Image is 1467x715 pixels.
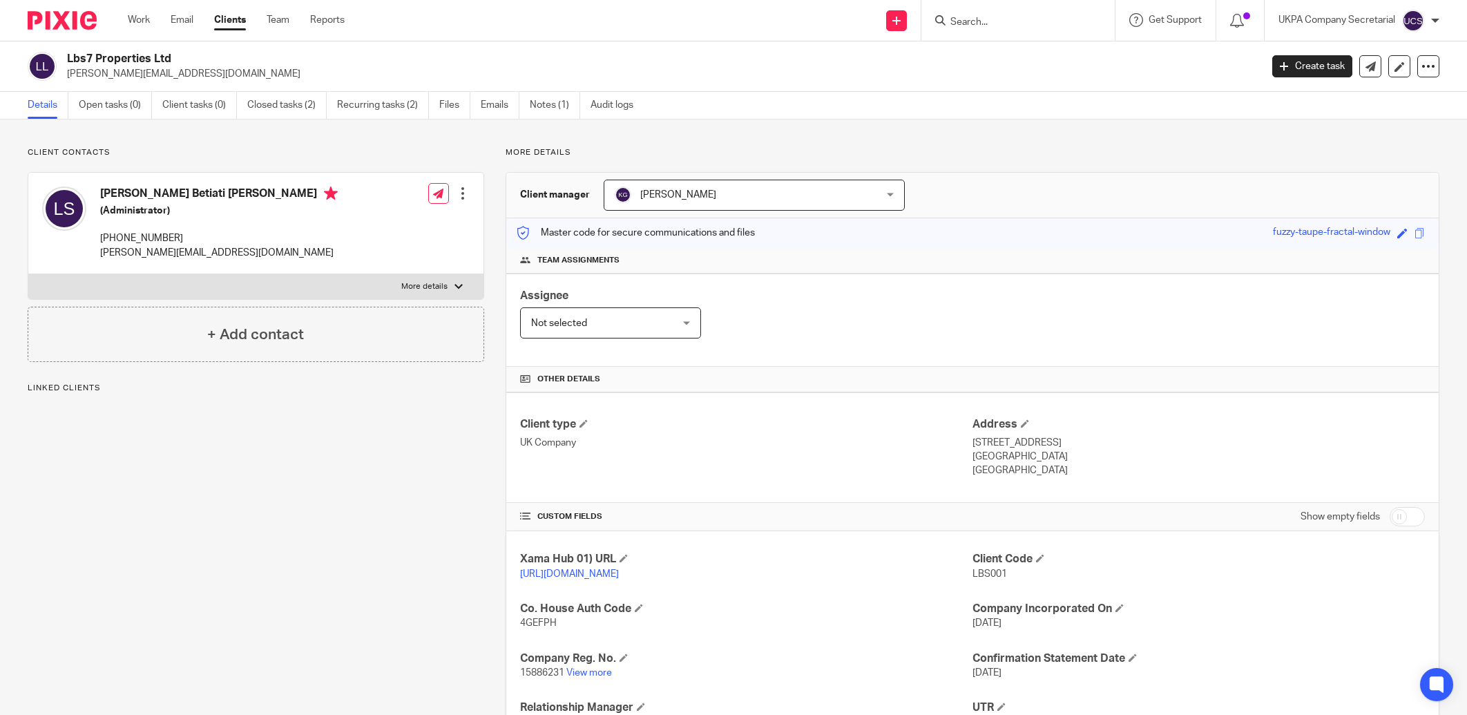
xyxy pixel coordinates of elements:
[537,374,600,385] span: Other details
[520,511,972,522] h4: CUSTOM FIELDS
[128,13,150,27] a: Work
[100,187,338,204] h4: [PERSON_NAME] Betiati [PERSON_NAME]
[972,464,1425,477] p: [GEOGRAPHIC_DATA]
[972,417,1425,432] h4: Address
[537,255,620,266] span: Team assignments
[972,651,1425,666] h4: Confirmation Statement Date
[324,187,338,200] i: Primary
[310,13,345,27] a: Reports
[1149,15,1202,25] span: Get Support
[1301,510,1380,524] label: Show empty fields
[337,92,429,119] a: Recurring tasks (2)
[530,92,580,119] a: Notes (1)
[520,602,972,616] h4: Co. House Auth Code
[615,187,631,203] img: svg%3E
[247,92,327,119] a: Closed tasks (2)
[1402,10,1424,32] img: svg%3E
[481,92,519,119] a: Emails
[28,147,484,158] p: Client contacts
[972,569,1007,579] span: LBS001
[67,52,1015,66] h2: Lbs7 Properties Ltd
[162,92,237,119] a: Client tasks (0)
[100,204,338,218] h5: (Administrator)
[1272,55,1352,77] a: Create task
[79,92,152,119] a: Open tasks (0)
[972,436,1425,450] p: [STREET_ADDRESS]
[42,187,86,231] img: svg%3E
[972,700,1425,715] h4: UTR
[28,11,97,30] img: Pixie
[972,618,1001,628] span: [DATE]
[520,436,972,450] p: UK Company
[28,92,68,119] a: Details
[171,13,193,27] a: Email
[28,52,57,81] img: svg%3E
[520,188,590,202] h3: Client manager
[520,700,972,715] h4: Relationship Manager
[28,383,484,394] p: Linked clients
[520,618,557,628] span: 4GEFPH
[972,668,1001,678] span: [DATE]
[207,324,304,345] h4: + Add contact
[506,147,1439,158] p: More details
[566,668,612,678] a: View more
[520,552,972,566] h4: Xama Hub 01) URL
[517,226,755,240] p: Master code for secure communications and files
[267,13,289,27] a: Team
[1273,225,1390,241] div: fuzzy-taupe-fractal-window
[640,190,716,200] span: [PERSON_NAME]
[214,13,246,27] a: Clients
[401,281,448,292] p: More details
[949,17,1073,29] input: Search
[520,290,568,301] span: Assignee
[591,92,644,119] a: Audit logs
[100,246,338,260] p: [PERSON_NAME][EMAIL_ADDRESS][DOMAIN_NAME]
[67,67,1252,81] p: [PERSON_NAME][EMAIL_ADDRESS][DOMAIN_NAME]
[972,450,1425,464] p: [GEOGRAPHIC_DATA]
[100,231,338,245] p: [PHONE_NUMBER]
[520,651,972,666] h4: Company Reg. No.
[972,552,1425,566] h4: Client Code
[520,569,619,579] a: [URL][DOMAIN_NAME]
[520,417,972,432] h4: Client type
[439,92,470,119] a: Files
[972,602,1425,616] h4: Company Incorporated On
[531,318,587,328] span: Not selected
[520,668,564,678] span: 15886231
[1278,13,1395,27] p: UKPA Company Secretarial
